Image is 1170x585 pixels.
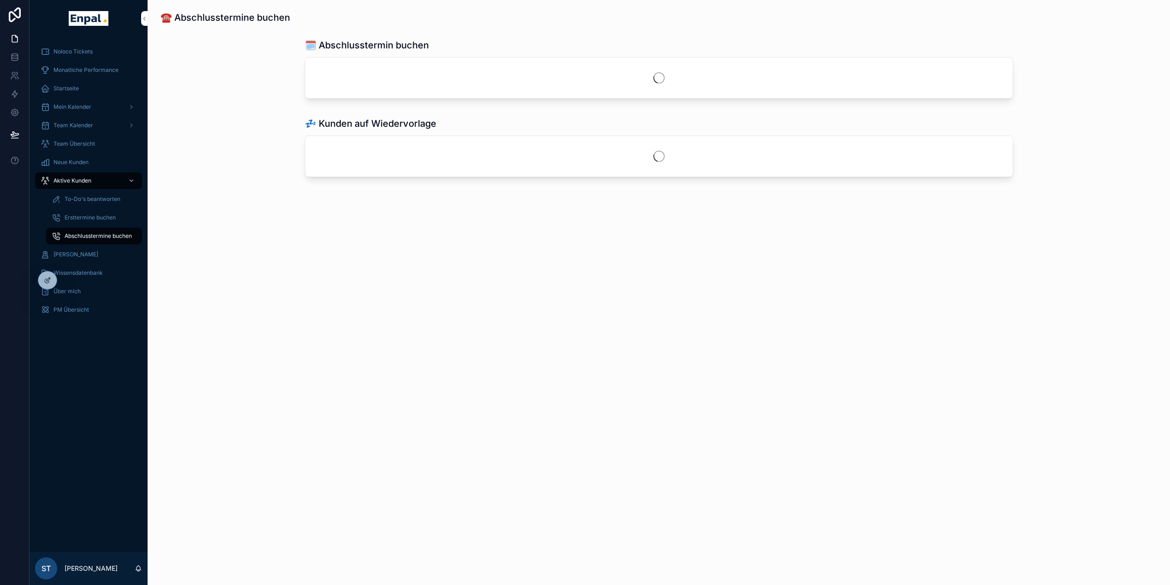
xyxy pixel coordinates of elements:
[65,232,132,240] span: Abschlusstermine buchen
[35,80,142,97] a: Startseite
[53,85,79,92] span: Startseite
[53,122,93,129] span: Team Kalender
[53,288,81,295] span: Über mich
[65,214,116,221] span: Ersttermine buchen
[53,177,91,184] span: Aktive Kunden
[53,48,93,55] span: Noloco Tickets
[35,99,142,115] a: Mein Kalender
[35,265,142,281] a: Wissensdatenbank
[69,11,108,26] img: App logo
[53,159,89,166] span: Neue Kunden
[35,246,142,263] a: [PERSON_NAME]
[42,563,51,574] span: ST
[35,154,142,171] a: Neue Kunden
[35,62,142,78] a: Monatliche Performance
[65,195,120,203] span: To-Do's beantworten
[305,117,436,130] h1: 💤 Kunden auf Wiedervorlage
[65,564,118,573] p: [PERSON_NAME]
[53,306,89,313] span: PM Übersicht
[53,140,95,148] span: Team Übersicht
[46,228,142,244] a: Abschlusstermine buchen
[30,37,148,330] div: scrollable content
[53,66,119,74] span: Monatliche Performance
[53,103,91,111] span: Mein Kalender
[35,43,142,60] a: Noloco Tickets
[53,269,103,277] span: Wissensdatenbank
[35,172,142,189] a: Aktive Kunden
[305,39,429,52] h1: 🗓️ Abschlusstermin buchen
[35,136,142,152] a: Team Übersicht
[35,117,142,134] a: Team Kalender
[35,301,142,318] a: PM Übersicht
[46,191,142,207] a: To-Do's beantworten
[160,11,290,24] h1: ☎️ Abschlusstermine buchen
[46,209,142,226] a: Ersttermine buchen
[35,283,142,300] a: Über mich
[53,251,98,258] span: [PERSON_NAME]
